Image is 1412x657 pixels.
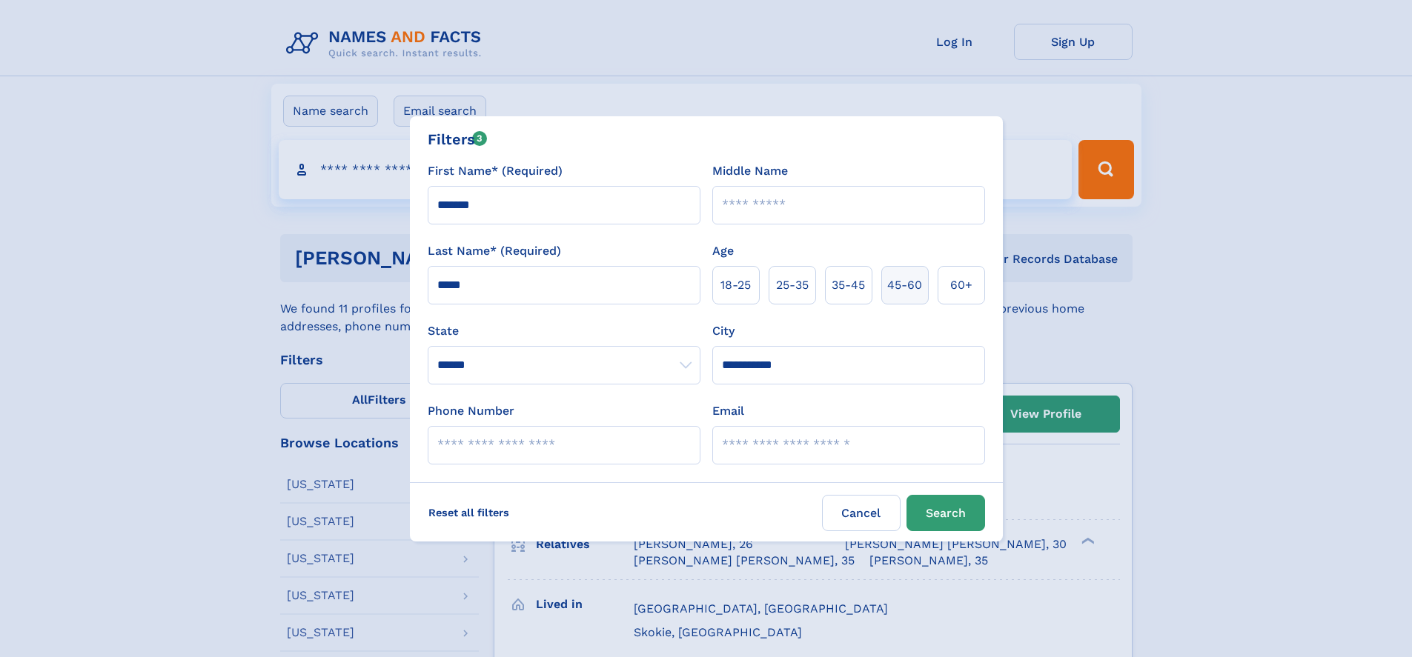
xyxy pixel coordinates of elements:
span: 35‑45 [832,276,865,294]
label: Email [712,402,744,420]
label: State [428,322,700,340]
label: Cancel [822,495,901,531]
button: Search [906,495,985,531]
label: Last Name* (Required) [428,242,561,260]
span: 45‑60 [887,276,922,294]
span: 18‑25 [720,276,751,294]
div: Filters [428,128,488,150]
label: Middle Name [712,162,788,180]
label: First Name* (Required) [428,162,563,180]
label: Age [712,242,734,260]
label: City [712,322,735,340]
label: Phone Number [428,402,514,420]
span: 60+ [950,276,972,294]
label: Reset all filters [419,495,519,530]
span: 25‑35 [776,276,809,294]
